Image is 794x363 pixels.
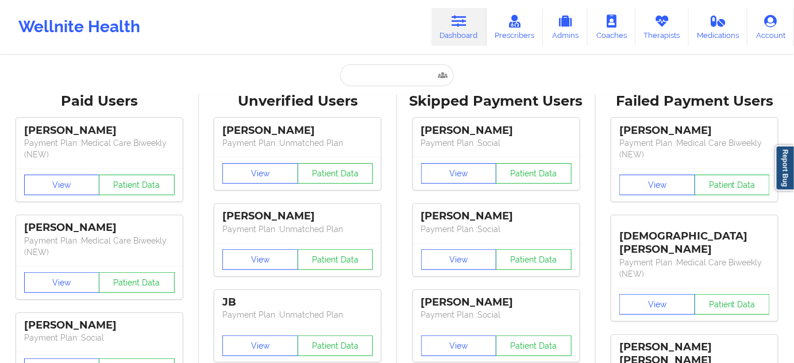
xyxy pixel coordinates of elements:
button: View [24,272,100,293]
button: Patient Data [496,249,572,270]
button: View [222,335,298,356]
div: [DEMOGRAPHIC_DATA][PERSON_NAME] [619,221,770,256]
button: View [24,175,100,195]
a: Prescribers [487,8,544,46]
p: Payment Plan : Medical Care Biweekly (NEW) [24,235,175,258]
a: Medications [689,8,748,46]
div: [PERSON_NAME] [222,124,373,137]
div: [PERSON_NAME] [619,124,770,137]
div: Skipped Payment Users [405,92,588,110]
div: [PERSON_NAME] [24,221,175,234]
p: Payment Plan : Social [421,223,572,235]
div: [PERSON_NAME] [24,124,175,137]
button: View [421,163,497,184]
button: View [222,249,298,270]
button: Patient Data [496,335,572,356]
p: Payment Plan : Medical Care Biweekly (NEW) [619,257,770,280]
button: Patient Data [298,163,373,184]
button: View [619,294,695,315]
button: View [619,175,695,195]
button: Patient Data [496,163,572,184]
button: View [222,163,298,184]
div: [PERSON_NAME] [421,210,572,223]
button: Patient Data [298,249,373,270]
div: Unverified Users [207,92,390,110]
button: Patient Data [99,272,175,293]
button: View [421,249,497,270]
div: [PERSON_NAME] [24,319,175,332]
p: Payment Plan : Social [24,332,175,343]
a: Dashboard [431,8,487,46]
p: Payment Plan : Unmatched Plan [222,223,373,235]
button: Patient Data [695,175,770,195]
div: Paid Users [8,92,191,110]
button: View [421,335,497,356]
p: Payment Plan : Unmatched Plan [222,309,373,320]
a: Account [747,8,794,46]
div: [PERSON_NAME] [421,296,572,309]
div: JB [222,296,373,309]
a: Coaches [588,8,635,46]
a: Therapists [635,8,689,46]
a: Report Bug [776,145,794,191]
a: Admins [543,8,588,46]
button: Patient Data [695,294,770,315]
div: [PERSON_NAME] [222,210,373,223]
p: Payment Plan : Social [421,309,572,320]
p: Payment Plan : Social [421,137,572,149]
div: Failed Payment Users [604,92,787,110]
button: Patient Data [99,175,175,195]
p: Payment Plan : Medical Care Biweekly (NEW) [24,137,175,160]
button: Patient Data [298,335,373,356]
p: Payment Plan : Unmatched Plan [222,137,373,149]
p: Payment Plan : Medical Care Biweekly (NEW) [619,137,770,160]
div: [PERSON_NAME] [421,124,572,137]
